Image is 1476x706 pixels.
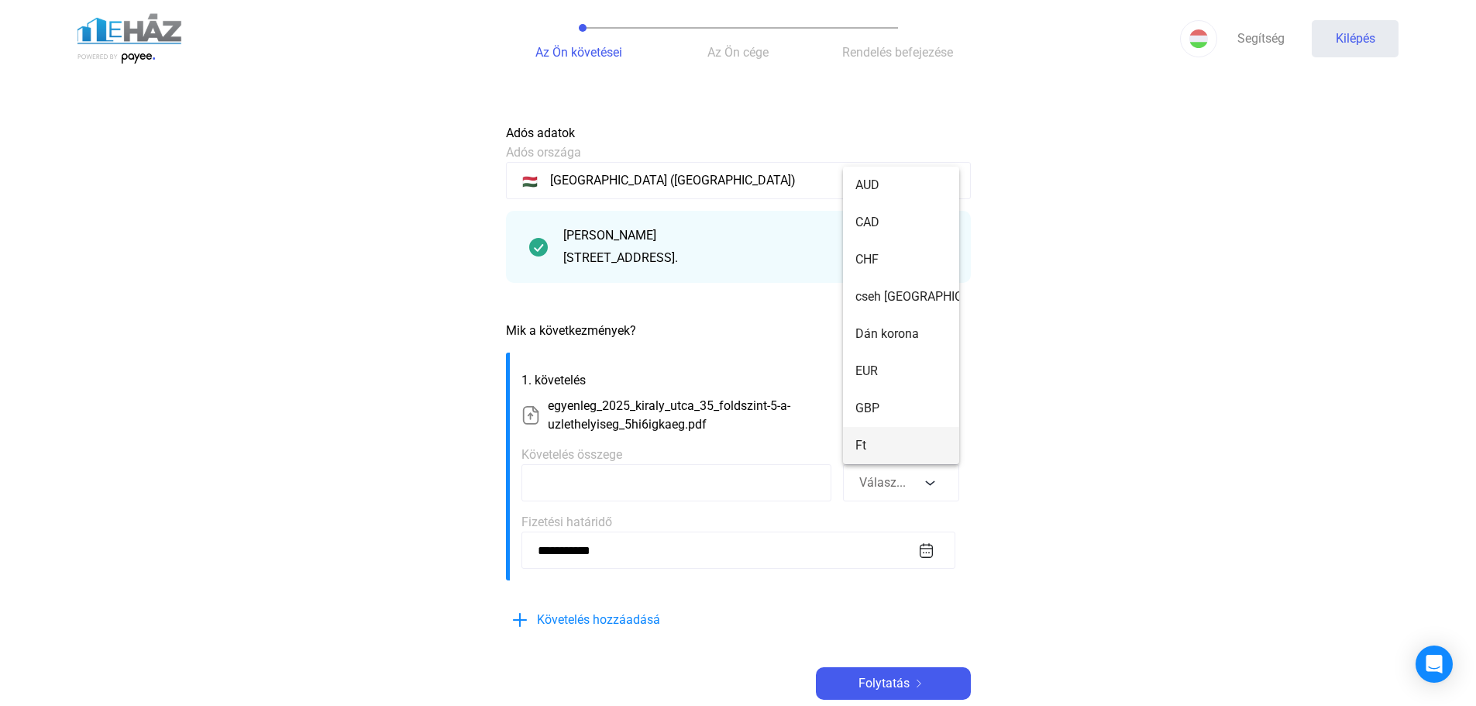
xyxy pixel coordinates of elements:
font: CAD [855,215,879,229]
font: EUR [855,363,878,378]
font: CHF [855,252,879,267]
font: cseh [GEOGRAPHIC_DATA] [855,289,1001,304]
font: GBP [855,401,879,415]
font: Ft [855,438,866,453]
font: Dán korona [855,326,919,341]
div: Intercom Messenger megnyitása [1416,646,1453,683]
font: AUD [855,177,879,192]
